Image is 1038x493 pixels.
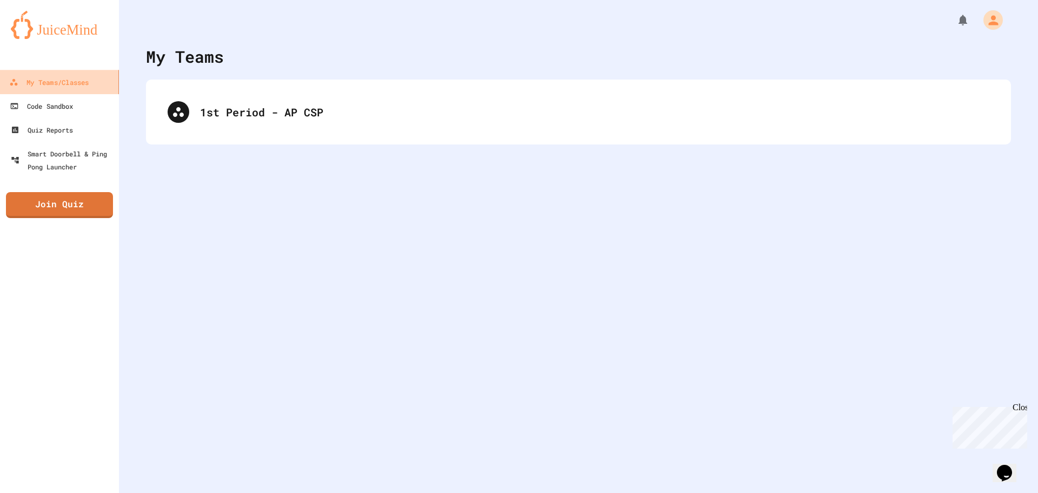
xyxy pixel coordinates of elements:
[936,11,972,29] div: My Notifications
[157,90,1000,134] div: 1st Period - AP CSP
[146,44,224,69] div: My Teams
[9,76,89,89] div: My Teams/Classes
[4,4,75,69] div: Chat with us now!Close
[200,104,989,120] div: 1st Period - AP CSP
[11,123,73,136] div: Quiz Reports
[11,147,115,173] div: Smart Doorbell & Ping Pong Launcher
[972,8,1006,32] div: My Account
[993,450,1027,482] iframe: chat widget
[11,11,108,39] img: logo-orange.svg
[10,100,73,113] div: Code Sandbox
[6,192,113,218] a: Join Quiz
[948,403,1027,449] iframe: chat widget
